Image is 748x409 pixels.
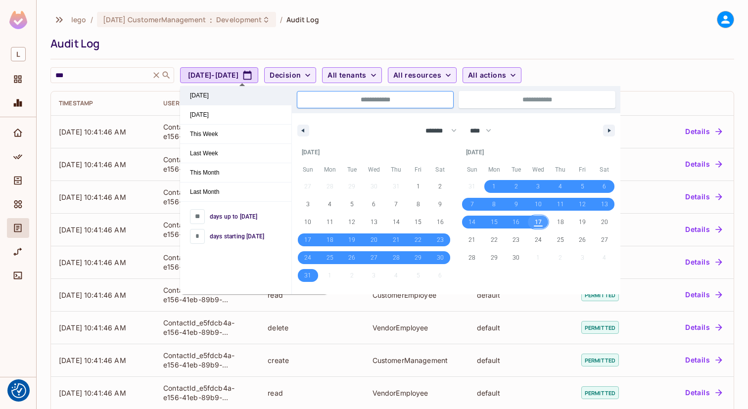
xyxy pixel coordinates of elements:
button: 11 [319,213,341,231]
button: This Week [180,125,291,144]
span: 27 [601,231,608,249]
span: 27 [371,249,377,267]
button: 19 [571,213,594,231]
span: 19 [348,231,355,249]
span: Development [216,15,262,24]
div: User [163,99,252,107]
span: Sun [297,162,319,178]
button: [DATE]-[DATE] [180,67,258,83]
div: ContactId_e5fdcb4a-e156-41eb-89b9-4c6e0ba46709 [163,253,252,272]
div: Policy [7,147,29,167]
span: 24 [535,231,542,249]
button: 23 [429,231,451,249]
span: [DATE] 10:41:46 AM [59,258,126,267]
button: 22 [483,231,506,249]
div: ContactId_e5fdcb4a-e156-41eb-89b9-4c6e0ba46709 [163,318,252,337]
button: Details [681,124,726,139]
button: Last Month [180,182,291,202]
span: [DATE] [180,86,291,105]
button: 18 [549,213,571,231]
span: Sat [429,162,451,178]
div: default [477,290,565,300]
button: All resources [388,67,457,83]
button: 8 [483,195,506,213]
span: [DATE] 10:41:46 AM [59,193,126,201]
span: Wed [363,162,385,178]
button: 29 [407,249,429,267]
span: 5 [350,195,354,213]
button: 6 [593,178,615,195]
button: 25 [549,231,571,249]
span: 20 [371,231,377,249]
img: SReyMgAAAABJRU5ErkJggg== [9,11,27,29]
button: 14 [385,213,407,231]
span: [DATE] [180,105,291,124]
span: 1 [492,178,496,195]
div: default [477,388,565,398]
button: 21 [461,231,483,249]
div: Projects [7,69,29,89]
button: Details [681,287,726,303]
button: 12 [341,213,363,231]
button: 8 [407,195,429,213]
button: 7 [461,195,483,213]
button: 13 [363,213,385,231]
span: 9 [514,195,518,213]
button: 31 [297,267,319,284]
div: [DATE] [461,143,615,162]
span: 19 [579,213,586,231]
button: 18 [319,231,341,249]
button: 19 [341,231,363,249]
span: permitted [581,321,619,334]
span: 11 [327,213,333,231]
span: Fri [571,162,594,178]
button: 7 [385,195,407,213]
span: 10 [535,195,542,213]
button: 6 [363,195,385,213]
span: 6 [603,178,606,195]
button: 11 [549,195,571,213]
button: Details [681,385,726,401]
span: 22 [415,231,421,249]
div: ContactId_e5fdcb4a-e156-41eb-89b9-4c6e0ba46709 [163,351,252,369]
span: Thu [549,162,571,178]
div: Home [7,123,29,143]
div: read [268,388,356,398]
span: 29 [491,249,498,267]
span: 28 [393,249,400,267]
span: 30 [513,249,519,267]
div: VendorEmployee [373,388,461,398]
button: 26 [571,231,594,249]
button: Details [681,352,726,368]
span: 18 [327,231,333,249]
div: CustomerManagement [373,356,461,365]
button: Details [681,222,726,237]
span: [DATE] 10:41:46 AM [59,226,126,234]
button: Decision [264,67,316,83]
span: 9 [438,195,442,213]
button: All actions [463,67,521,83]
button: This Month [180,163,291,182]
div: ContactId_e5fdcb4a-e156-41eb-89b9-4c6e0ba46709 [163,187,252,206]
li: / [91,15,93,24]
button: 20 [593,213,615,231]
span: [DATE] CustomerManagement [103,15,206,24]
span: 20 [601,213,608,231]
button: 5 [571,178,594,195]
span: 13 [601,195,608,213]
button: 2 [429,178,451,195]
span: 2 [514,178,518,195]
button: All tenants [322,67,381,83]
button: 27 [593,231,615,249]
button: Last Week [180,144,291,163]
span: 5 [581,178,584,195]
span: days up to [DATE] [210,212,258,221]
span: Wed [527,162,550,178]
span: 10 [304,213,311,231]
div: Help & Updates [7,383,29,403]
span: 3 [536,178,540,195]
span: 31 [304,267,311,284]
button: [DATE] [180,105,291,125]
span: [DATE] 10:41:46 AM [59,323,126,332]
span: Thu [385,162,407,178]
